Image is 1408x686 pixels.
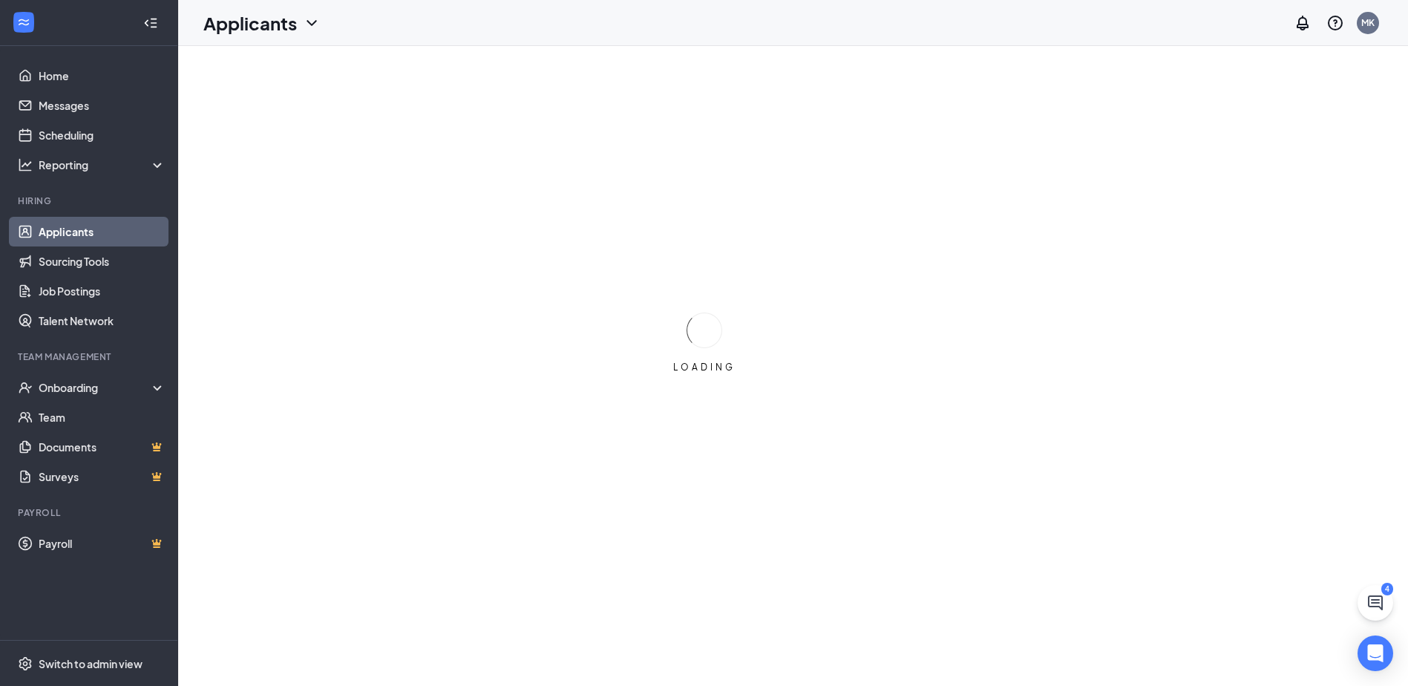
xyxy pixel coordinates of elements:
a: SurveysCrown [39,462,166,491]
div: Reporting [39,157,166,172]
a: PayrollCrown [39,529,166,558]
a: Scheduling [39,120,166,150]
div: Open Intercom Messenger [1358,636,1393,671]
a: Team [39,402,166,432]
div: LOADING [667,361,741,373]
svg: UserCheck [18,380,33,395]
a: Applicants [39,217,166,246]
svg: ChatActive [1366,594,1384,612]
div: Switch to admin view [39,656,143,671]
div: Payroll [18,506,163,519]
svg: Settings [18,656,33,671]
svg: QuestionInfo [1326,14,1344,32]
svg: Analysis [18,157,33,172]
h1: Applicants [203,10,297,36]
div: Hiring [18,195,163,207]
a: Messages [39,91,166,120]
svg: Notifications [1294,14,1312,32]
button: ChatActive [1358,585,1393,621]
a: Sourcing Tools [39,246,166,276]
a: DocumentsCrown [39,432,166,462]
div: MK [1361,16,1375,29]
svg: WorkstreamLogo [16,15,31,30]
a: Job Postings [39,276,166,306]
div: Team Management [18,350,163,363]
svg: ChevronDown [303,14,321,32]
a: Talent Network [39,306,166,336]
a: Home [39,61,166,91]
svg: Collapse [143,16,158,30]
div: Onboarding [39,380,153,395]
div: 4 [1381,583,1393,595]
